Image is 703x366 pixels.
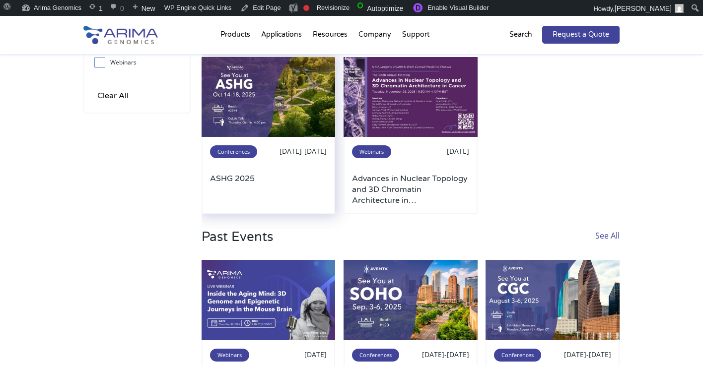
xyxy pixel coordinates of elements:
[422,350,469,359] span: [DATE]-[DATE]
[83,26,158,44] img: Arima-Genomics-logo
[210,349,249,362] span: Webinars
[304,350,327,359] span: [DATE]
[303,5,309,11] div: Needs improvement
[509,28,532,41] p: Search
[352,145,391,158] span: Webinars
[344,260,478,340] img: SOHO-2025-500x300.jpg
[352,173,469,206] a: Advances in Nuclear Topology and 3D Chromatin Architecture in [MEDICAL_DATA]
[202,57,336,137] img: ashg-2025-500x300.jpg
[564,350,611,359] span: [DATE]-[DATE]
[486,260,620,340] img: CGC-2025-500x300.jpg
[94,55,180,70] label: Webinars
[210,173,327,206] a: ASHG 2025
[352,349,399,362] span: Conferences
[542,26,620,44] a: Request a Quote
[202,260,336,340] img: Use-This-For-Webinar-Images-2-500x300.jpg
[494,349,541,362] span: Conferences
[202,229,273,260] h3: Past Events
[210,145,257,158] span: Conferences
[280,146,327,156] span: [DATE]-[DATE]
[447,146,469,156] span: [DATE]
[595,229,620,260] a: See All
[615,4,672,12] span: [PERSON_NAME]
[344,57,478,137] img: NYU-X-Post-No-Agenda-500x300.jpg
[94,89,132,103] input: Clear All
